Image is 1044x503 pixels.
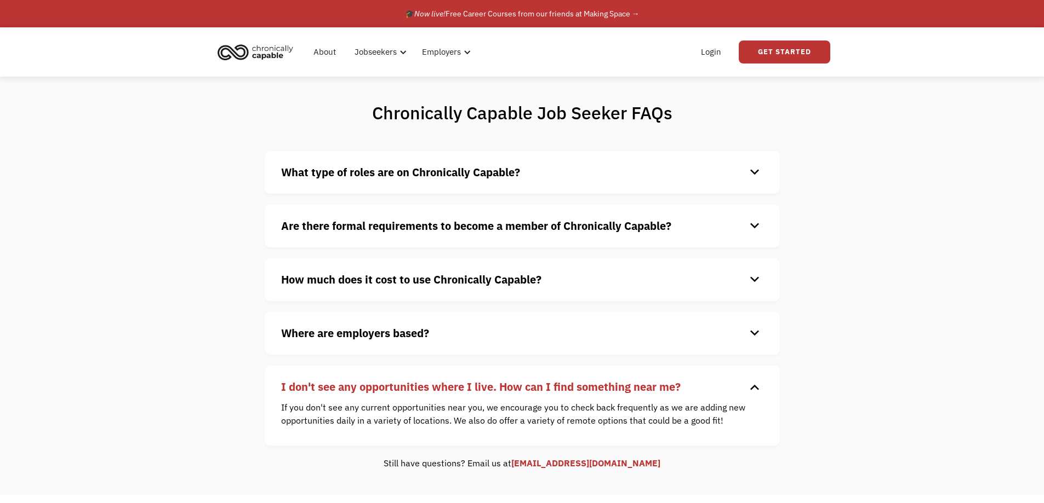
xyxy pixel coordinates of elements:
[281,272,541,287] strong: How much does it cost to use Chronically Capable?
[511,458,660,469] a: [EMAIL_ADDRESS][DOMAIN_NAME]
[281,379,681,394] strong: I don't see any opportunities where I live. How can I find something near me?
[307,34,343,70] a: About
[281,165,520,180] strong: What type of roles are on Chronically Capable?
[746,218,763,234] div: keyboard_arrow_down
[355,45,397,59] div: Jobseekers
[422,45,461,59] div: Employers
[281,401,747,427] p: If you don't see any current opportunities near you, we encourage you to check back frequently as...
[415,34,474,70] div: Employers
[214,40,296,64] img: Chronically Capable logo
[694,34,728,70] a: Login
[746,325,763,342] div: keyboard_arrow_down
[281,218,671,233] strong: Are there formal requirements to become a member of Chronically Capable?
[329,102,715,124] h1: Chronically Capable Job Seeker FAQs
[265,456,780,470] div: Still have questions? Email us at
[281,326,429,340] strong: Where are employers based?
[414,9,446,19] em: Now live!
[214,40,301,64] a: home
[405,7,640,20] div: 🎓 Free Career Courses from our friends at Making Space →
[746,271,763,288] div: keyboard_arrow_down
[746,379,763,395] div: keyboard_arrow_down
[739,41,830,63] a: Get Started
[746,164,763,181] div: keyboard_arrow_down
[348,34,410,70] div: Jobseekers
